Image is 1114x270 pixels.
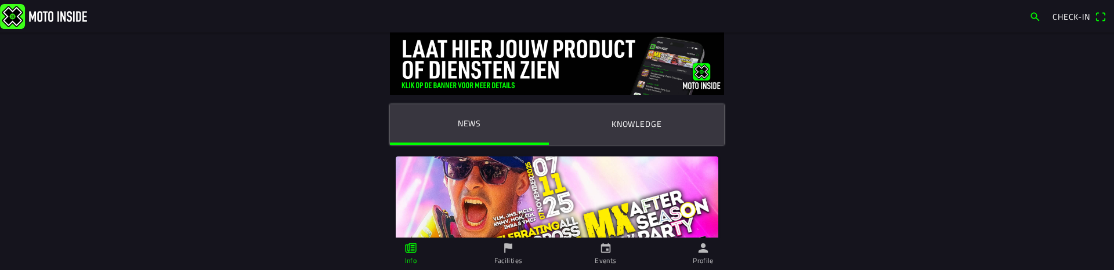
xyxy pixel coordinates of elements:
ion-label: Profile [693,256,714,266]
ion-icon: flag [502,242,515,254]
span: Check-in [1052,10,1090,23]
img: DquIORQn5pFcG0wREDc6xsoRnKbaxAuyzJmd8qj8.jpg [390,32,724,95]
ion-icon: calendar [599,242,612,254]
ion-label: Knowledge [612,118,662,130]
img: mTI6b8DPJqaGxuQLmRb77qkkV4f5TMWZUm3PRpfj.jpg [396,156,718,258]
a: search [1023,6,1047,26]
ion-label: News [458,117,481,130]
ion-icon: paper [404,242,417,254]
ion-icon: person [697,242,710,254]
ion-label: Facilities [494,256,523,266]
a: Check-inqr scanner [1047,6,1112,26]
ion-label: Info [405,256,417,266]
ion-label: Events [595,256,616,266]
